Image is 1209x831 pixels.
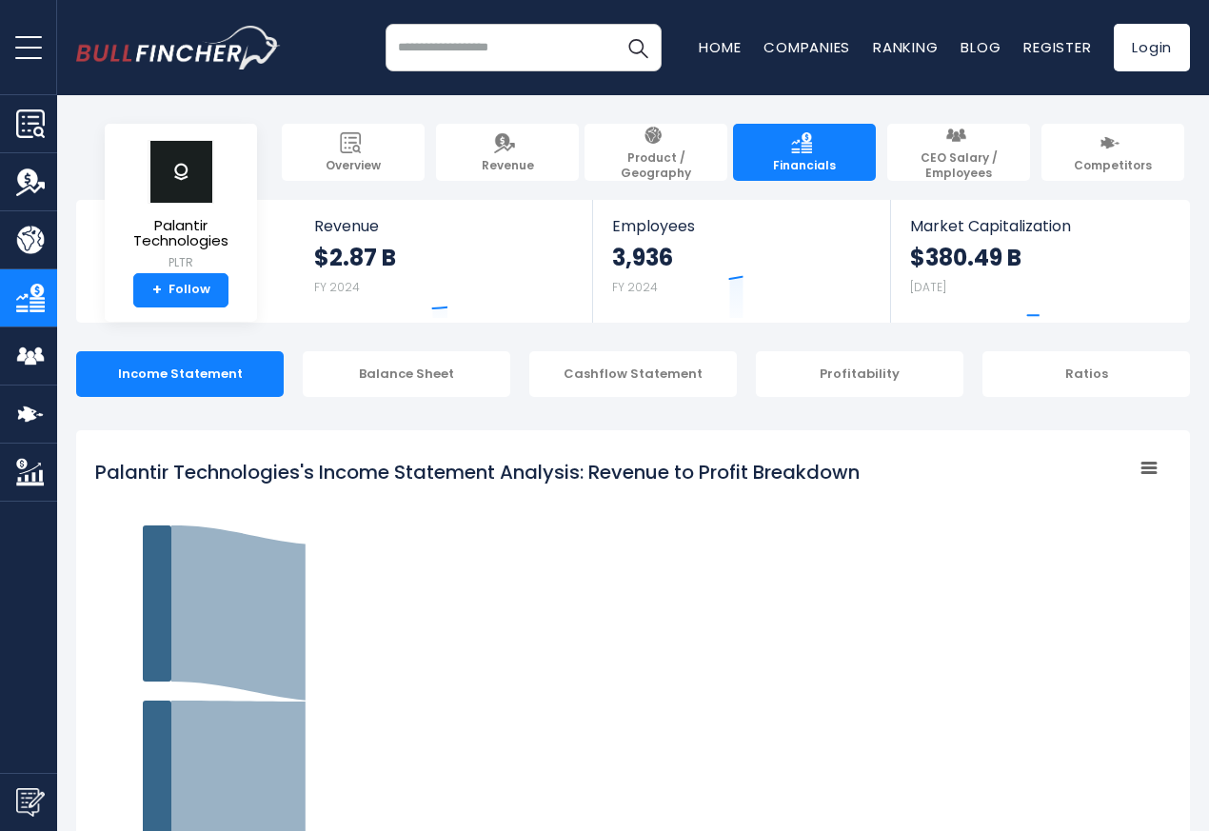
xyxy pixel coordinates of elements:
[482,158,534,173] span: Revenue
[887,124,1030,181] a: CEO Salary / Employees
[612,279,658,295] small: FY 2024
[326,158,381,173] span: Overview
[763,37,850,57] a: Companies
[593,200,889,323] a: Employees 3,936 FY 2024
[314,279,360,295] small: FY 2024
[873,37,938,57] a: Ranking
[910,243,1021,272] strong: $380.49 B
[133,273,228,307] a: +Follow
[314,217,574,235] span: Revenue
[612,243,673,272] strong: 3,936
[76,351,284,397] div: Income Statement
[585,124,727,181] a: Product / Geography
[1074,158,1152,173] span: Competitors
[1023,37,1091,57] a: Register
[119,139,243,273] a: Palantir Technologies PLTR
[529,351,737,397] div: Cashflow Statement
[152,282,162,299] strong: +
[910,279,946,295] small: [DATE]
[699,37,741,57] a: Home
[733,124,876,181] a: Financials
[1114,24,1190,71] a: Login
[612,217,870,235] span: Employees
[76,26,281,69] a: Go to homepage
[436,124,579,181] a: Revenue
[773,158,836,173] span: Financials
[594,150,718,180] span: Product / Geography
[95,459,860,485] tspan: Palantir Technologies's Income Statement Analysis: Revenue to Profit Breakdown
[76,26,281,69] img: bullfincher logo
[282,124,425,181] a: Overview
[314,243,396,272] strong: $2.87 B
[961,37,1001,57] a: Blog
[295,200,593,323] a: Revenue $2.87 B FY 2024
[756,351,963,397] div: Profitability
[614,24,662,71] button: Search
[120,218,242,249] span: Palantir Technologies
[891,200,1188,323] a: Market Capitalization $380.49 B [DATE]
[910,217,1169,235] span: Market Capitalization
[120,254,242,271] small: PLTR
[897,150,1021,180] span: CEO Salary / Employees
[982,351,1190,397] div: Ratios
[303,351,510,397] div: Balance Sheet
[1041,124,1184,181] a: Competitors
